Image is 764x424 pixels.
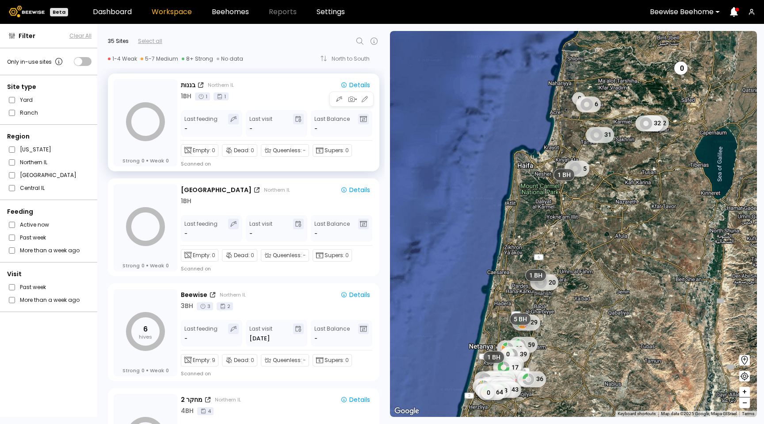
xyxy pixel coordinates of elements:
div: 1 BH [181,92,191,101]
button: Details [337,290,374,300]
div: Beta [50,8,68,16]
span: 0 [166,367,169,374]
div: Northern IL [208,81,234,89]
img: Google [392,405,421,417]
div: Last visit [249,324,272,343]
span: Filter [19,31,35,41]
div: 20 [530,274,558,290]
a: Beehomes [212,8,249,15]
div: 41 [487,374,516,390]
div: 17 [493,359,521,375]
div: Supers: [313,144,352,157]
div: 36 [486,377,515,393]
label: [GEOGRAPHIC_DATA] [20,170,76,180]
div: Empty: [181,144,218,157]
span: - [314,124,317,133]
div: Northern IL [264,186,290,193]
span: Reports [269,8,297,15]
span: Map data ©2025 Google, Mapa GISrael [661,411,737,416]
span: 0 [345,356,349,364]
div: Empty: [181,354,218,366]
span: 1 BH [529,271,542,279]
div: 44 [483,378,512,393]
div: Beewise [181,290,207,300]
div: 6 [576,96,601,112]
span: - [303,146,306,154]
div: 35 Sites [108,37,129,45]
div: Queenless: [261,144,309,157]
div: Queenless: [261,249,309,262]
div: - [184,229,188,238]
div: 0 [475,384,489,397]
span: + [742,386,747,397]
div: No data [217,55,243,62]
div: Strong Weak [122,158,169,164]
div: 39 [501,347,530,362]
div: Details [340,291,370,299]
label: [US_STATE] [20,145,51,154]
div: [DATE] [249,334,270,343]
span: 0 [141,158,145,164]
div: 38 [473,378,501,394]
div: 0 [674,62,688,75]
tspan: hives [139,333,152,340]
span: 0 [345,146,349,154]
div: 0 [572,92,585,105]
span: - [303,251,306,259]
div: Strong Weak [122,367,169,374]
label: Past week [20,282,46,292]
div: 36 [518,371,546,387]
div: [GEOGRAPHIC_DATA] [181,185,252,195]
span: 0 [345,251,349,259]
span: 0 [166,158,169,164]
div: - [184,334,188,343]
div: 1 [195,93,210,100]
div: Northern IL [215,396,241,403]
label: Central IL [20,183,45,193]
div: Scanned on [181,265,211,272]
a: Settings [317,8,345,15]
div: Region [7,132,92,141]
div: 32 [635,116,664,131]
span: 0 [212,146,215,154]
label: Yard [20,95,33,104]
div: מחקר 2 [181,395,202,405]
span: 0 [141,367,145,374]
div: 4 [197,407,214,415]
div: 59 [509,337,538,353]
div: Feeding [7,207,92,216]
div: Supers: [313,249,352,262]
div: Supers: [313,354,352,366]
span: - [303,356,306,364]
div: 4 BH [181,406,194,416]
div: - [184,124,188,133]
div: Northern IL [220,291,246,298]
div: Last Balance [314,324,350,343]
span: - [314,229,317,238]
div: Only in-use sites [7,56,64,67]
div: 8+ Strong [182,55,213,62]
span: 0 [251,356,254,364]
a: Open this area in Google Maps (opens a new window) [392,405,421,417]
span: - [314,334,317,343]
button: Details [337,80,374,90]
div: Strong Weak [122,262,169,269]
button: Clear All [69,32,92,40]
div: 1 BH [181,197,191,206]
div: Scanned on [181,370,211,377]
div: Last feeding [184,219,218,238]
div: 53 [489,381,518,397]
div: 1-4 Weak [108,55,137,62]
label: More than a week ago [20,295,80,305]
div: בננות [181,81,195,90]
span: 9 [212,356,215,364]
span: 1 BH [558,171,571,179]
button: Details [337,185,374,195]
div: 2 [217,302,233,310]
span: 0 [251,251,254,259]
div: Site type [7,82,92,92]
div: Dead: [222,144,257,157]
div: Dead: [222,354,257,366]
label: Northern IL [20,158,47,167]
div: Details [340,396,370,404]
